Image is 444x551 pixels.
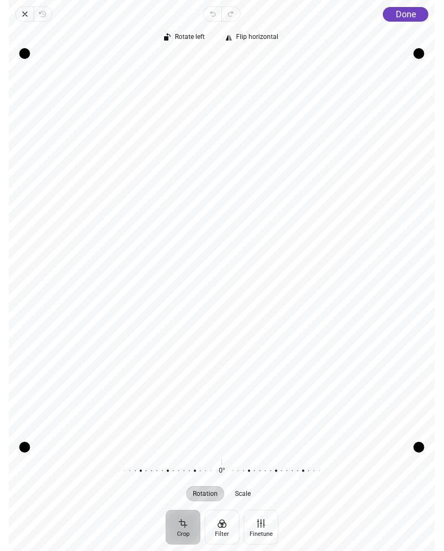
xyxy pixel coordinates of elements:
[25,442,419,453] div: Drag edge b
[175,34,205,41] span: Rotate left
[166,510,200,545] button: Crop
[237,34,279,41] span: Flip horizontal
[383,7,429,22] button: Done
[187,486,225,501] button: Rotation
[396,9,416,19] span: Done
[229,486,258,501] button: Scale
[19,54,30,447] div: Drag edge l
[236,490,251,497] span: Scale
[414,48,425,59] div: Drag corner tr
[414,54,425,447] div: Drag edge r
[25,48,419,59] div: Drag edge t
[19,442,30,453] div: Drag corner bl
[220,30,285,45] button: Flip horizontal
[159,30,212,45] button: Rotate left
[205,510,239,545] button: Filter
[244,510,278,545] button: Finetune
[414,442,425,453] div: Drag corner br
[193,490,218,497] span: Rotation
[19,48,30,59] div: Drag corner tl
